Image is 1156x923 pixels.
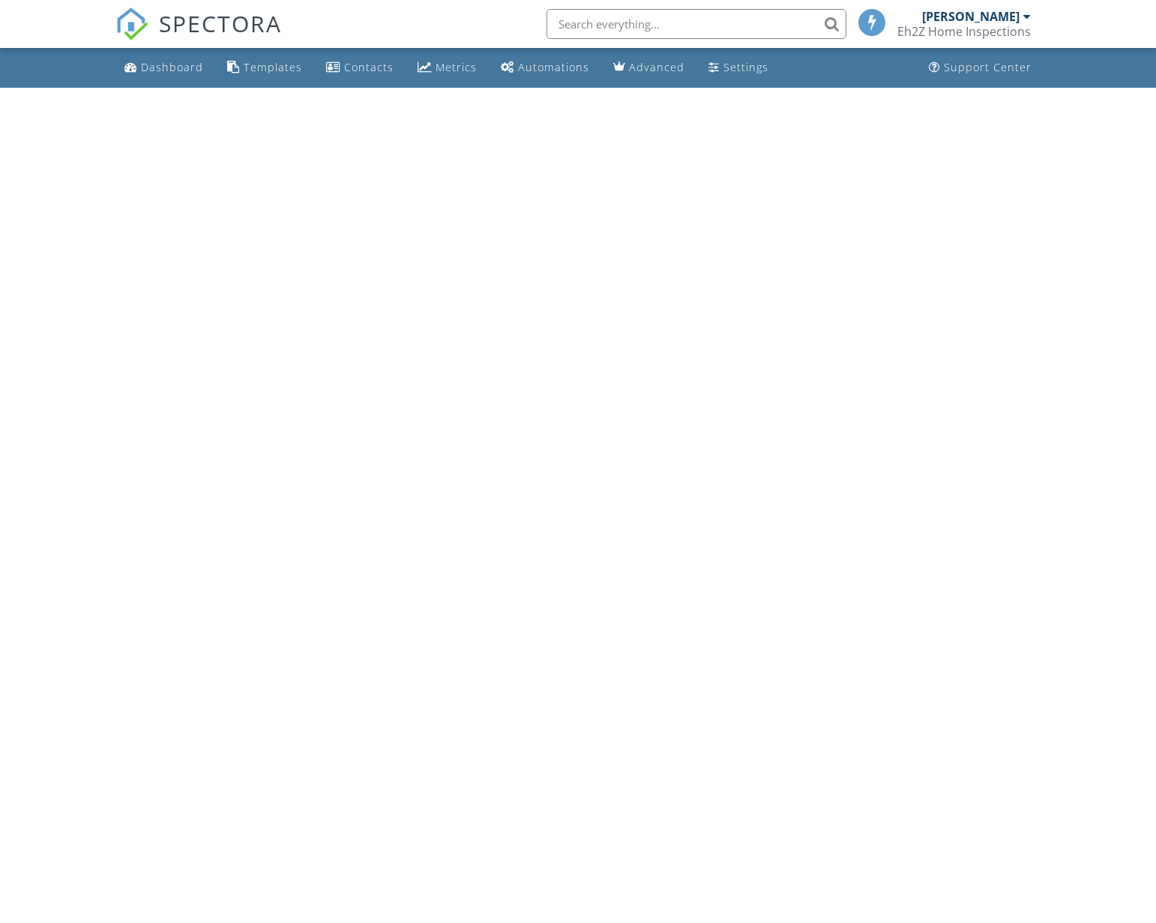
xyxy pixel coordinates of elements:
a: SPECTORA [115,20,282,52]
a: Templates [221,54,308,82]
div: Eh2Z Home Inspections [897,24,1031,39]
div: Dashboard [141,60,203,74]
span: SPECTORA [159,7,282,39]
a: Metrics [412,54,483,82]
div: Advanced [629,60,684,74]
a: Contacts [320,54,400,82]
div: Automations [518,60,589,74]
div: [PERSON_NAME] [922,9,1020,24]
a: Settings [702,54,774,82]
img: The Best Home Inspection Software - Spectora [115,7,148,40]
a: Advanced [607,54,690,82]
a: Support Center [923,54,1038,82]
div: Metrics [436,60,477,74]
div: Templates [244,60,302,74]
a: Automations (Basic) [495,54,595,82]
div: Support Center [944,60,1032,74]
a: Dashboard [118,54,209,82]
div: Contacts [344,60,394,74]
input: Search everything... [547,9,846,39]
div: Settings [723,60,768,74]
